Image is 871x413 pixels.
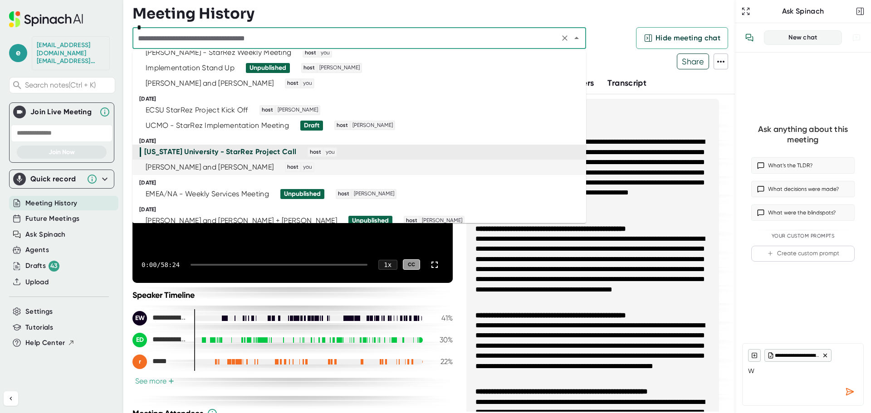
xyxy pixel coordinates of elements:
[403,259,420,270] div: CC
[752,7,854,16] div: Ask Spinach
[739,5,752,18] button: Expand to Ask Spinach page
[15,107,24,117] img: Join Live Meeting
[139,206,586,213] div: [DATE]
[303,49,318,57] span: host
[25,338,75,348] button: Help Center
[146,121,289,130] div: UCMO - StarRez Implementation Meeting
[842,384,858,400] div: Send message
[25,277,49,287] button: Upload
[139,180,586,186] div: [DATE]
[286,79,300,87] span: host
[748,362,858,384] textarea: W
[146,216,337,225] div: [PERSON_NAME] and [PERSON_NAME] + [PERSON_NAME]
[30,175,82,184] div: Quick record
[146,163,274,172] div: [PERSON_NAME] and [PERSON_NAME]
[378,260,397,270] div: 1 x
[607,78,646,88] span: Transcript
[250,64,286,72] div: Unpublished
[352,217,389,225] div: Unpublished
[751,181,855,197] button: What decisions were made?
[132,5,254,22] h3: Meeting History
[30,107,95,117] div: Join Live Meeting
[146,48,291,57] div: [PERSON_NAME] - StarRez Weekly Meeting
[139,138,586,145] div: [DATE]
[558,32,571,44] button: Clear
[430,335,453,344] div: 30 %
[49,261,59,272] div: 43
[751,204,855,221] button: What were the blindspots?
[25,198,77,209] button: Meeting History
[132,376,177,386] button: See more+
[751,157,855,174] button: What’s the TLDR?
[168,378,174,385] span: +
[607,77,646,89] button: Transcript
[13,103,110,121] div: Join Live MeetingJoin Live Meeting
[49,148,75,156] span: Join Now
[132,333,187,347] div: Elijah Dotson
[430,357,453,366] div: 22 %
[25,261,59,272] button: Drafts 43
[132,355,187,369] div: rpabr
[132,311,147,326] div: EW
[144,147,296,156] div: [US_STATE] University - StarRez Project Call
[751,233,855,239] div: Your Custom Prompts
[142,261,180,268] div: 0:00 / 58:24
[319,49,331,57] span: you
[324,148,336,156] span: you
[25,338,65,348] span: Help Center
[25,322,53,333] button: Tutorials
[286,163,300,171] span: host
[25,214,79,224] button: Future Meetings
[421,217,464,225] span: [PERSON_NAME]
[656,33,720,44] span: Hide meeting chat
[751,124,855,145] div: Ask anything about this meeting
[17,146,107,159] button: Join Now
[751,246,855,262] button: Create custom prompt
[132,311,187,326] div: Elizabeth Wells
[25,306,53,317] button: Settings
[318,64,361,72] span: [PERSON_NAME]
[351,121,394,130] span: [PERSON_NAME]
[335,121,349,130] span: host
[146,79,274,88] div: [PERSON_NAME] and [PERSON_NAME]
[13,170,110,188] div: Quick record
[25,81,113,89] span: Search notes (Ctrl + K)
[677,53,709,69] button: Share
[430,314,453,322] div: 41 %
[304,121,319,130] div: Draft
[25,245,49,255] button: Agents
[308,148,323,156] span: host
[405,217,419,225] span: host
[37,41,105,65] div: edotson@starrez.com edotson@starrez.com
[570,32,583,44] button: Close
[302,79,313,87] span: you
[4,391,18,406] button: Collapse sidebar
[302,163,313,171] span: you
[260,106,274,114] span: host
[25,229,66,240] button: Ask Spinach
[854,5,866,18] button: Close conversation sidebar
[132,333,147,347] div: ED
[139,96,586,102] div: [DATE]
[302,64,316,72] span: host
[284,190,321,198] div: Unpublished
[740,29,758,47] button: View conversation history
[9,44,27,62] span: e
[276,106,319,114] span: [PERSON_NAME]
[146,63,235,73] div: Implementation Stand Up
[337,190,351,198] span: host
[132,355,147,369] div: r
[132,290,453,300] div: Speaker Timeline
[146,189,269,199] div: EMEA/NA - Weekly Services Meeting
[636,27,728,49] button: Hide meeting chat
[352,190,396,198] span: [PERSON_NAME]
[25,261,59,272] div: Drafts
